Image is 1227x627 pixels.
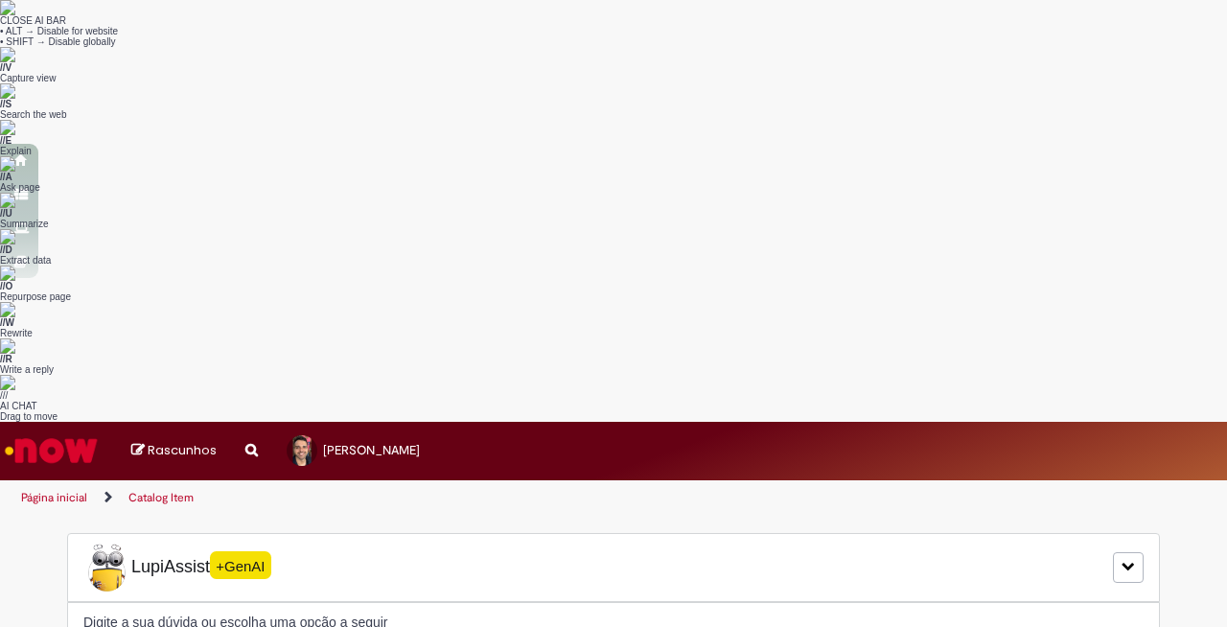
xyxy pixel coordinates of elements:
[272,422,434,479] a: [PERSON_NAME]
[128,490,194,505] a: Catalog Item
[323,442,420,458] span: [PERSON_NAME]
[245,422,258,456] i: Search from all sources
[210,551,271,579] span: +GenAI
[67,533,1160,602] div: LupiLupiAssist+GenAI
[21,490,87,505] a: Página inicial
[83,544,271,592] span: LupiAssist
[83,544,131,592] img: Lupi
[148,441,217,459] span: Rascunhos
[14,480,803,516] ul: Trilhas de página
[131,442,217,460] a: Rascunhos
[2,431,101,470] img: ServiceNow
